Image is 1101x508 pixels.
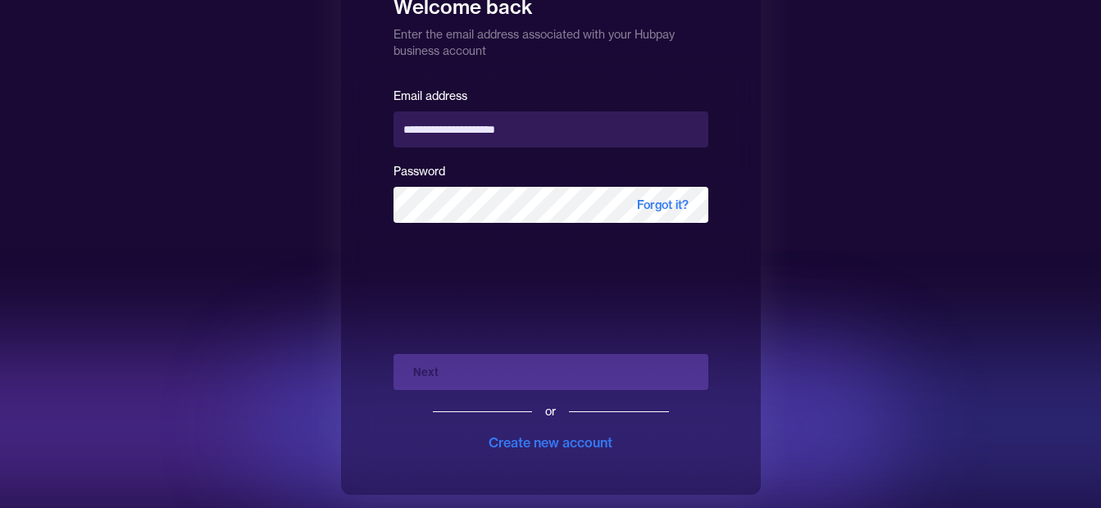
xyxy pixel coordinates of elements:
[489,433,612,452] div: Create new account
[617,187,708,223] span: Forgot it?
[394,164,445,179] label: Password
[394,88,467,103] label: Email address
[394,20,708,59] p: Enter the email address associated with your Hubpay business account
[545,403,556,420] div: or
